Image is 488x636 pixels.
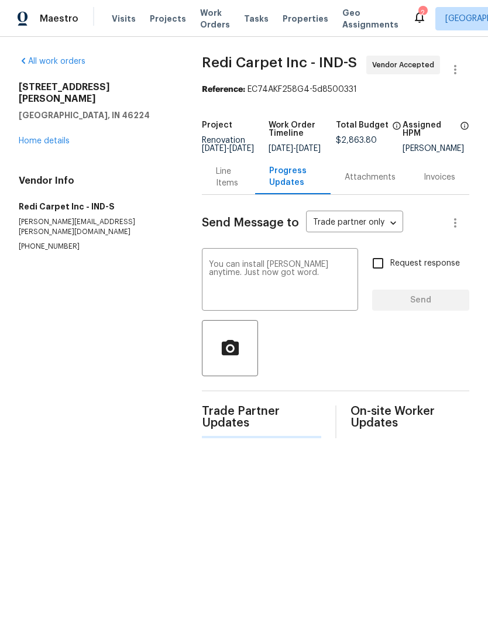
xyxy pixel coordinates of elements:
h4: Vendor Info [19,175,174,187]
h5: Redi Carpet Inc - IND-S [19,201,174,212]
h5: Assigned HPM [403,121,456,137]
span: Work Orders [200,7,230,30]
span: Visits [112,13,136,25]
div: Trade partner only [306,214,403,233]
span: Projects [150,13,186,25]
div: Invoices [424,171,455,183]
div: Attachments [345,171,396,183]
span: Redi Carpet Inc - IND-S [202,56,357,70]
span: The hpm assigned to this work order. [460,121,469,145]
div: Progress Updates [269,165,317,188]
span: [DATE] [202,145,226,153]
p: [PHONE_NUMBER] [19,242,174,252]
span: Trade Partner Updates [202,405,321,429]
span: Request response [390,257,460,270]
a: Home details [19,137,70,145]
span: [DATE] [229,145,254,153]
span: On-site Worker Updates [350,405,469,429]
span: [DATE] [269,145,293,153]
h5: Work Order Timeline [269,121,335,137]
span: Vendor Accepted [372,59,439,71]
h5: Total Budget [336,121,389,129]
h5: [GEOGRAPHIC_DATA], IN 46224 [19,109,174,121]
span: Geo Assignments [342,7,398,30]
span: - [269,145,321,153]
div: [PERSON_NAME] [403,145,469,153]
b: Reference: [202,85,245,94]
span: Maestro [40,13,78,25]
span: The total cost of line items that have been proposed by Opendoor. This sum includes line items th... [392,121,401,136]
span: - [202,145,254,153]
div: Line Items [216,166,241,189]
span: Tasks [244,15,269,23]
span: $2,863.80 [336,136,377,145]
textarea: You can install [PERSON_NAME] anytime. Just now got word. [209,260,351,301]
span: Renovation [202,136,254,153]
a: All work orders [19,57,85,66]
h5: Project [202,121,232,129]
span: [DATE] [296,145,321,153]
div: EC74AKF258G4-5d8500331 [202,84,469,95]
span: Properties [283,13,328,25]
div: 2 [418,7,427,19]
h2: [STREET_ADDRESS][PERSON_NAME] [19,81,174,105]
p: [PERSON_NAME][EMAIL_ADDRESS][PERSON_NAME][DOMAIN_NAME] [19,217,174,237]
span: Send Message to [202,217,299,229]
